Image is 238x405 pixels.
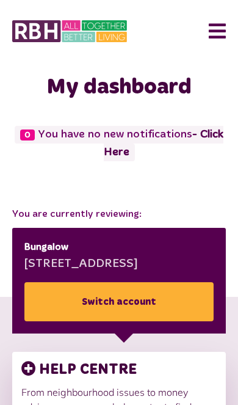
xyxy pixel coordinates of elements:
span: You have no new notifications [15,126,223,161]
h3: HELP CENTRE [21,361,217,379]
img: MyRBH [12,18,127,44]
span: You are currently reviewing: [12,207,226,222]
div: Bungalow [24,240,214,255]
div: [STREET_ADDRESS] [24,255,214,274]
a: - Click Here [104,129,223,158]
a: Switch account [24,282,214,321]
h1: My dashboard [12,75,226,101]
span: 0 [20,130,35,140]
